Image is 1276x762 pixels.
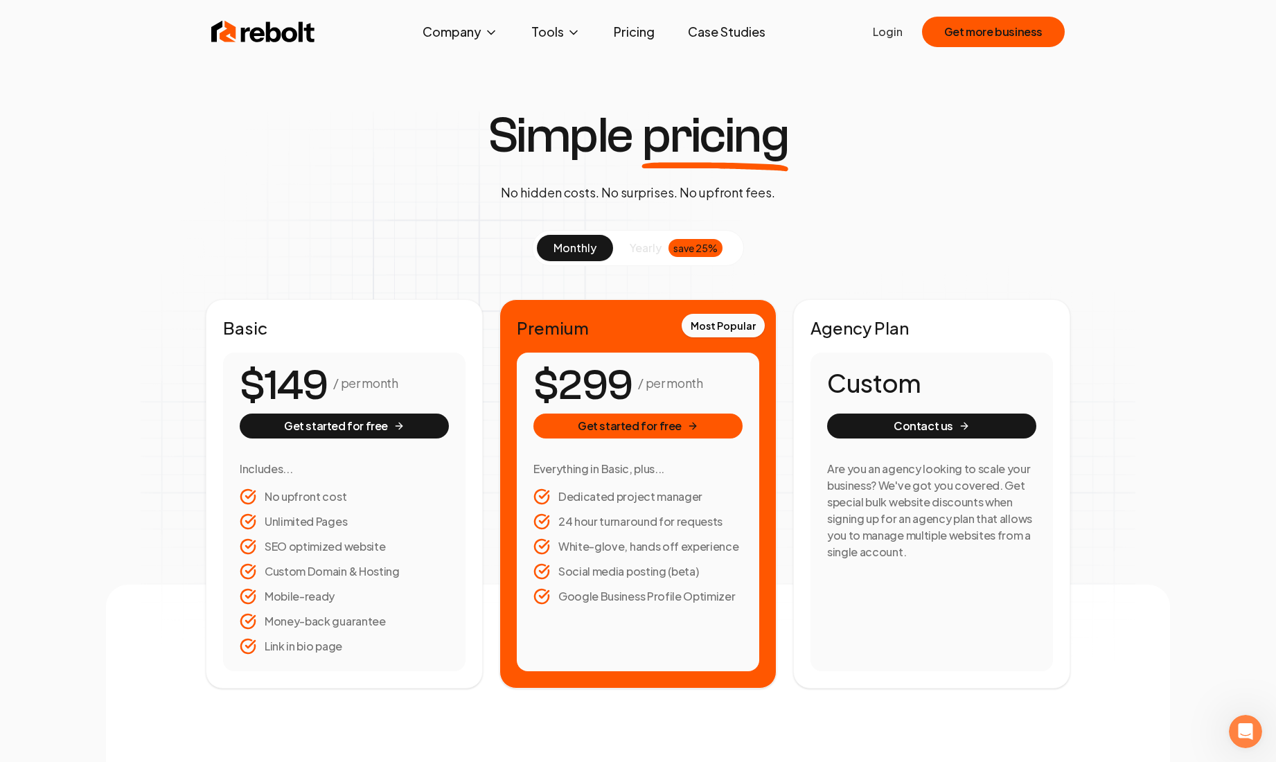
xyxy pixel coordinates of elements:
p: / per month [333,373,398,393]
button: Get started for free [533,414,743,438]
button: Tools [520,18,592,46]
li: Mobile-ready [240,588,449,605]
number-flow-react: $149 [240,355,328,417]
li: 24 hour turnaround for requests [533,513,743,530]
button: yearlysave 25% [613,235,739,261]
button: Get more business [922,17,1065,47]
li: White-glove, hands off experience [533,538,743,555]
h1: Custom [827,369,1036,397]
button: Contact us [827,414,1036,438]
li: Google Business Profile Optimizer [533,588,743,605]
div: Most Popular [682,314,765,337]
a: Login [873,24,903,40]
li: Money-back guarantee [240,613,449,630]
h3: Are you an agency looking to scale your business? We've got you covered. Get special bulk website... [827,461,1036,560]
div: save 25% [668,239,723,257]
li: Custom Domain & Hosting [240,563,449,580]
span: monthly [553,240,596,255]
button: Company [411,18,509,46]
h3: Includes... [240,461,449,477]
li: SEO optimized website [240,538,449,555]
h3: Everything in Basic, plus... [533,461,743,477]
span: pricing [642,111,789,161]
h2: Basic [223,317,466,339]
p: / per month [638,373,702,393]
li: Unlimited Pages [240,513,449,530]
img: Rebolt Logo [211,18,315,46]
h1: Simple [488,111,789,161]
button: Get started for free [240,414,449,438]
h2: Agency Plan [810,317,1053,339]
iframe: Intercom live chat [1229,715,1262,748]
a: Case Studies [677,18,777,46]
a: Pricing [603,18,666,46]
li: Dedicated project manager [533,488,743,505]
h2: Premium [517,317,759,339]
p: No hidden costs. No surprises. No upfront fees. [501,183,775,202]
li: Social media posting (beta) [533,563,743,580]
li: No upfront cost [240,488,449,505]
number-flow-react: $299 [533,355,632,417]
button: monthly [537,235,613,261]
li: Link in bio page [240,638,449,655]
span: yearly [630,240,662,256]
